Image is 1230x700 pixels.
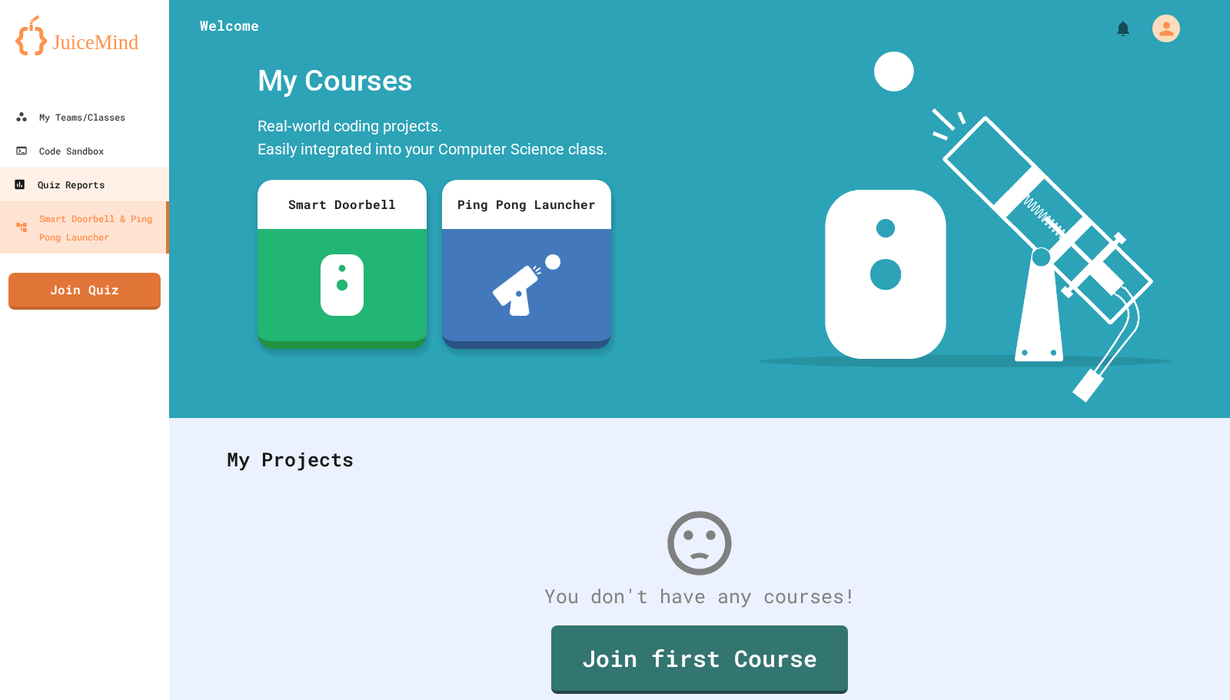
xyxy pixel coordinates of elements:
[759,51,1171,403] img: banner-image-my-projects.png
[551,625,848,694] a: Join first Course
[250,51,619,111] div: My Courses
[211,430,1188,489] div: My Projects
[13,175,104,194] div: Quiz Reports
[321,254,364,316] img: sdb-white.svg
[15,108,125,126] div: My Teams/Classes
[211,582,1188,611] div: You don't have any courses!
[1085,15,1136,41] div: My Notifications
[442,180,611,229] div: Ping Pong Launcher
[15,15,154,55] img: logo-orange.svg
[493,254,561,316] img: ppl-with-ball.png
[1136,11,1184,46] div: My Account
[15,141,104,160] div: Code Sandbox
[250,111,619,168] div: Real-world coding projects. Easily integrated into your Computer Science class.
[15,209,160,246] div: Smart Doorbell & Ping Pong Launcher
[258,180,427,229] div: Smart Doorbell
[8,273,161,310] a: Join Quiz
